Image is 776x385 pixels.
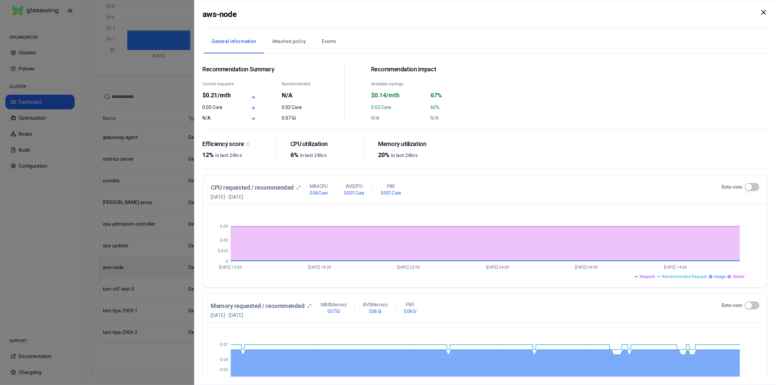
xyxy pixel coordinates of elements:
[264,30,314,53] button: Attached policy
[281,115,317,121] div: 0.07 Gi
[220,342,228,347] tspan: 0.07
[202,140,271,148] div: Efficiency score
[371,104,426,111] div: 0.03 Core
[404,308,416,315] h1: 0.06 Gi
[204,30,264,53] button: General information
[371,81,426,87] div: Available savings
[371,115,426,121] div: N/A
[431,91,486,100] div: 67%
[281,91,317,100] div: N/A
[215,153,242,158] span: in last 24hrs
[290,150,359,160] div: 6%
[202,91,238,100] div: $0.21/mth
[211,301,305,311] h3: Memory requested / recommended
[363,301,387,308] p: AVG Memory
[290,140,359,148] div: CPU utilization
[391,153,418,158] span: in last 24hrs
[281,81,317,87] div: Recommended
[378,150,447,160] div: 20%
[662,274,707,279] span: Recommended Request
[211,183,294,192] h3: CPU requested / recommended
[220,357,228,362] tspan: 0.04
[310,183,328,190] p: MAX CPU
[299,153,326,158] span: in last 24hrs
[202,8,236,20] h2: aws-node
[371,66,486,73] h2: Recommendation Impact
[486,265,509,270] tspan: [DATE] 04:00
[406,301,414,308] p: P80
[369,308,381,315] h1: 0.06 Gi
[380,190,401,196] h1: 0.001 Core
[220,224,228,229] tspan: 0.05
[202,66,317,73] span: Recommendation Summary
[219,265,242,270] tspan: [DATE] 13:00
[211,312,311,319] span: [DATE] - [DATE]
[220,367,228,372] tspan: 0.02
[202,115,238,121] div: N/A
[310,190,328,196] h1: 0.04 Core
[327,308,340,315] h1: 0.07 Gi
[575,265,598,270] tspan: [DATE] 09:00
[431,115,486,121] div: N/A
[722,302,743,309] label: Beta view:
[202,104,238,111] div: 0.05 Core
[640,274,655,279] span: Request
[218,249,228,253] tspan: 0.015
[211,194,300,200] span: [DATE] - [DATE]
[226,259,228,264] tspan: 0
[733,274,745,279] span: Waste
[344,190,364,196] h1: 0.001 Core
[220,238,228,243] tspan: 0.03
[378,140,447,148] div: Memory utilization
[722,184,743,190] label: Beta view:
[346,183,362,190] p: AVG CPU
[714,274,726,279] span: Usage
[314,30,344,53] button: Events
[397,265,420,270] tspan: [DATE] 23:00
[387,183,395,190] p: P80
[664,265,687,270] tspan: [DATE] 14:00
[281,104,317,111] div: 0.02 Core
[202,150,271,160] div: 12%
[431,104,486,111] div: 60%
[371,91,426,100] div: $0.14/mth
[320,301,346,308] p: MAX Memory
[202,81,238,87] div: Current requests
[308,265,331,270] tspan: [DATE] 18:00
